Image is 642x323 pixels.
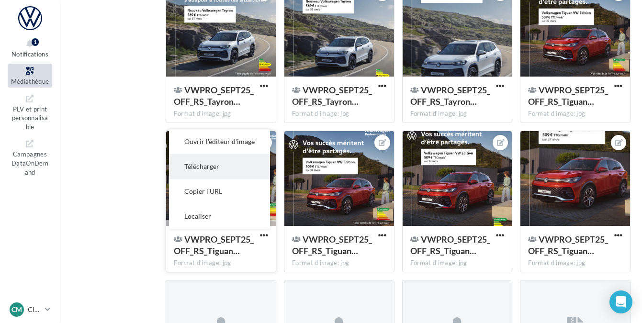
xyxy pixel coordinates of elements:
[410,234,490,256] span: VWPRO_SEPT25_OFF_RS_Tiguan_INSTA
[32,38,39,46] div: 1
[410,85,490,107] span: VWPRO_SEPT25_OFF_RS_Tayron_STORY
[528,234,608,256] span: VWPRO_SEPT25_OFF_RS_Tiguan_STORY
[11,50,48,58] span: Notifications
[174,110,268,118] div: Format d'image: jpg
[8,64,52,87] a: Médiathèque
[174,259,268,267] div: Format d'image: jpg
[169,154,270,179] button: Télécharger
[292,259,386,267] div: Format d'image: jpg
[11,305,22,314] span: Cm
[169,129,270,154] button: Ouvrir l'éditeur d'image
[292,85,372,107] span: VWPRO_SEPT25_OFF_RS_Tayron_INSTA
[8,301,52,319] a: Cm Clémence INGLARD
[609,290,632,313] div: Open Intercom Messenger
[28,305,41,314] p: Clémence INGLARD
[8,136,52,178] a: Campagnes DataOnDemand
[528,110,622,118] div: Format d'image: jpg
[8,36,52,60] button: Notifications 1
[174,85,254,107] span: VWPRO_SEPT25_OFF_RS_Tayron_GMB_720x720px
[11,148,48,176] span: Campagnes DataOnDemand
[292,234,372,256] span: VWPRO_SEPT25_OFF_RS_Tiguan_GMB_720x720px
[292,110,386,118] div: Format d'image: jpg
[8,91,52,133] a: PLV et print personnalisable
[528,85,608,107] span: VWPRO_SEPT25_OFF_RS_Tiguan_CARRE
[528,259,622,267] div: Format d'image: jpg
[174,234,254,256] span: VWPRO_SEPT25_OFF_RS_Tiguan_GMB
[169,179,270,204] button: Copier l'URL
[169,204,270,229] button: Localiser
[12,103,48,131] span: PLV et print personnalisable
[410,110,505,118] div: Format d'image: jpg
[11,78,49,85] span: Médiathèque
[410,259,505,267] div: Format d'image: jpg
